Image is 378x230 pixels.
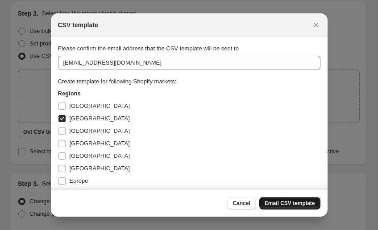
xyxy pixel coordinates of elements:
[58,21,98,29] h2: CSV template
[265,200,315,207] span: Email CSV template
[70,115,130,122] span: [GEOGRAPHIC_DATA]
[70,165,130,172] span: [GEOGRAPHIC_DATA]
[58,77,320,86] div: Create template for following Shopify markets:
[70,177,88,184] span: Europe
[227,197,255,209] button: Cancel
[70,127,130,134] span: [GEOGRAPHIC_DATA]
[58,89,320,98] h3: Regions
[70,140,130,147] span: [GEOGRAPHIC_DATA]
[70,152,130,159] span: [GEOGRAPHIC_DATA]
[70,103,130,109] span: [GEOGRAPHIC_DATA]
[233,200,250,207] span: Cancel
[310,19,322,31] button: Close
[58,45,239,52] span: Please confirm the email address that the CSV template will be sent to
[259,197,320,209] button: Email CSV template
